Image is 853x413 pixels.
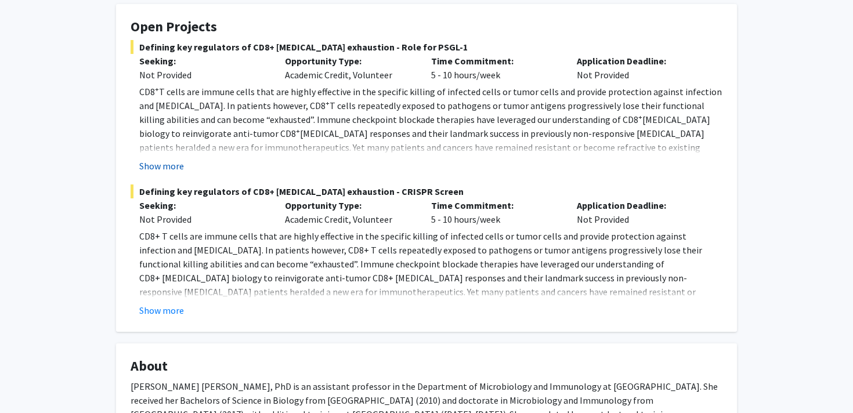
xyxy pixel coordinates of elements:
[139,54,268,68] p: Seeking:
[285,54,413,68] p: Opportunity Type:
[326,99,330,107] sup: +
[131,19,722,35] h4: Open Projects
[131,184,722,198] span: Defining key regulators of CD8+ [MEDICAL_DATA] exhaustion - CRISPR Screen
[139,212,268,226] div: Not Provided
[131,358,722,375] h4: About
[422,198,568,226] div: 5 - 10 hours/week
[276,54,422,82] div: Academic Credit, Volunteer
[431,198,559,212] p: Time Commitment:
[285,198,413,212] p: Opportunity Type:
[431,54,559,68] p: Time Commitment:
[139,303,184,317] button: Show more
[577,54,705,68] p: Application Deadline:
[296,126,300,135] sup: +
[638,113,642,121] sup: +
[276,198,422,226] div: Academic Credit, Volunteer
[568,54,714,82] div: Not Provided
[9,361,49,404] iframe: Chat
[422,54,568,82] div: 5 - 10 hours/week
[139,159,184,173] button: Show more
[568,198,714,226] div: Not Provided
[131,40,722,54] span: Defining key regulators of CD8+ [MEDICAL_DATA] exhaustion - Role for PSGL-1
[139,85,722,182] p: CD8 T cells are immune cells that are highly effective in the specific killing of infected cells ...
[139,68,268,82] div: Not Provided
[577,198,705,212] p: Application Deadline:
[139,229,722,327] p: CD8+ T cells are immune cells that are highly effective in the specific killing of infected cells...
[139,198,268,212] p: Seeking:
[155,85,159,93] sup: +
